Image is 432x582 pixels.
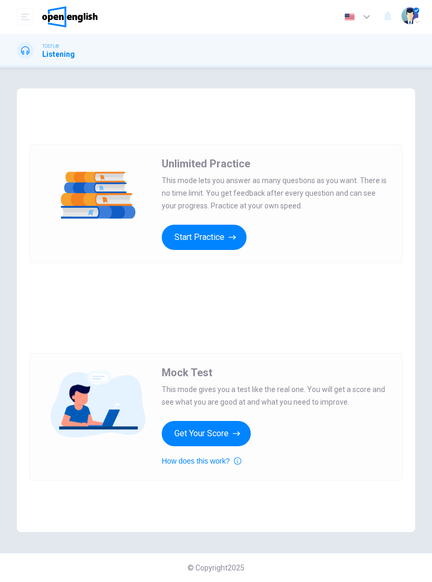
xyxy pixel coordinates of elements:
[42,43,59,50] span: TOEFL®
[162,383,389,408] span: This mode gives you a test like the real one. You will get a score and see what you are good at a...
[162,366,212,379] span: Mock Test
[162,421,251,446] button: Get Your Score
[162,225,247,250] button: Start Practice
[162,174,389,212] span: This mode lets you answer as many questions as you want. There is no time limit. You get feedback...
[17,8,34,25] button: open mobile menu
[188,564,244,572] span: © Copyright 2025
[401,7,418,24] img: Profile picture
[162,157,250,170] span: Unlimited Practice
[42,50,75,58] h1: Listening
[343,13,356,21] img: en
[162,455,241,467] button: How does this work?
[42,6,97,27] img: OpenEnglish logo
